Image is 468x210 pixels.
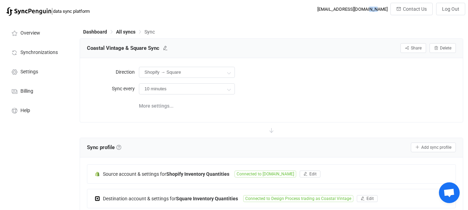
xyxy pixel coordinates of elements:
[20,108,30,113] span: Help
[357,195,378,202] button: Edit
[3,42,73,62] a: Synchronizations
[87,65,139,79] label: Direction
[309,172,317,176] span: Edit
[51,6,53,16] span: |
[317,7,388,12] div: [EMAIL_ADDRESS][DOMAIN_NAME]
[6,6,90,16] a: |data sync platform
[440,46,451,51] span: Delete
[6,7,51,16] img: syncpenguin.svg
[400,43,426,53] button: Share
[3,100,73,120] a: Help
[116,29,135,35] span: All syncs
[439,182,460,203] div: Open chat
[3,81,73,100] a: Billing
[94,195,100,202] img: square.png
[144,29,155,35] span: Sync
[176,196,238,201] b: Square Inventory Quantities
[87,43,159,53] span: Coastal Vintage & Square Sync
[87,82,139,95] label: Sync every
[300,171,320,177] button: Edit
[390,3,433,15] button: Contact Us
[243,195,353,202] span: Connected to Design Process trading as Coastal Vintage
[436,3,465,15] button: Log Out
[20,69,38,75] span: Settings
[139,67,235,78] input: Model
[83,29,107,35] span: Dashboard
[3,23,73,42] a: Overview
[166,171,229,177] b: Shopify Inventory Quantities
[139,99,174,113] span: More settings...
[430,43,456,53] button: Delete
[20,89,33,94] span: Billing
[411,46,422,51] span: Share
[20,30,40,36] span: Overview
[103,196,176,201] span: Destination account & settings for
[53,9,90,14] span: data sync platform
[3,62,73,81] a: Settings
[87,142,121,153] span: Sync profile
[103,171,166,177] span: Source account & settings for
[367,196,374,201] span: Edit
[139,83,235,94] input: Model
[83,29,155,34] div: Breadcrumb
[20,50,58,55] span: Synchronizations
[421,145,451,150] span: Add sync profile
[403,6,427,12] span: Contact Us
[94,171,100,177] img: shopify.png
[442,6,459,12] span: Log Out
[411,143,456,152] button: Add sync profile
[235,171,296,177] span: Connected to [DOMAIN_NAME]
